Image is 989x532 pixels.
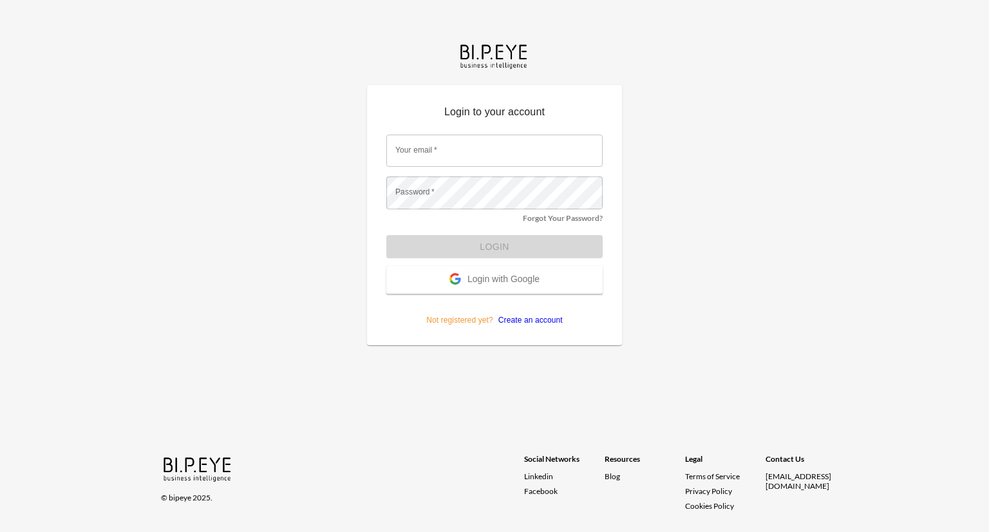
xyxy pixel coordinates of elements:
div: Social Networks [524,454,605,471]
span: Login with Google [467,274,540,287]
div: [EMAIL_ADDRESS][DOMAIN_NAME] [766,471,846,491]
div: © bipeye 2025. [161,485,506,502]
a: Blog [605,471,620,481]
div: Contact Us [766,454,846,471]
a: Privacy Policy [685,486,732,496]
span: Facebook [524,486,558,496]
a: Linkedin [524,471,605,481]
p: Login to your account [386,104,603,125]
img: bipeye-logo [161,454,235,483]
img: bipeye-logo [458,41,531,70]
a: Forgot Your Password? [523,213,603,223]
a: Create an account [493,316,563,325]
div: Legal [685,454,766,471]
a: Facebook [524,486,605,496]
button: Login with Google [386,266,603,294]
span: Linkedin [524,471,553,481]
div: Resources [605,454,685,471]
a: Cookies Policy [685,501,734,511]
p: Not registered yet? [386,294,603,326]
a: Terms of Service [685,471,760,481]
